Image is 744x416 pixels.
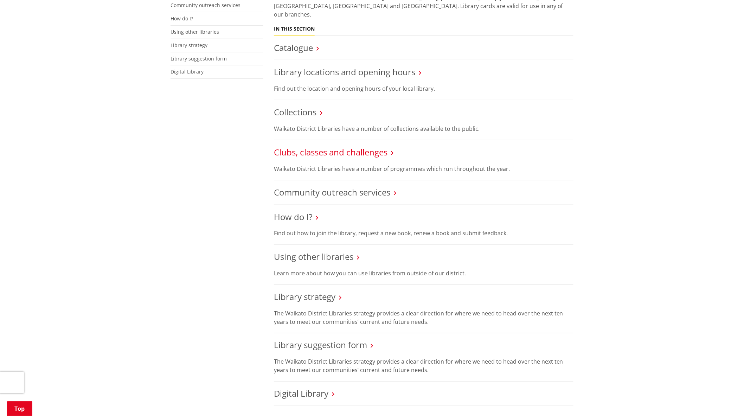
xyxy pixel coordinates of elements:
[274,358,573,375] p: The Waikato District Libraries strategy provides a clear direction for where we need to head over...
[274,186,390,198] a: Community outreach services
[274,269,573,277] p: Learn more about how you can use libraries from outside of our district.
[274,2,563,18] span: ibrary cards are valid for use in any of our branches.
[171,55,227,62] a: Library suggestion form
[274,146,387,158] a: Clubs, classes and challenges
[171,28,219,35] a: Using other libraries
[274,229,573,237] p: Find out how to join the library, request a new book, renew a book and submit feedback.
[274,388,328,399] a: Digital Library
[171,68,204,75] a: Digital Library
[7,401,32,416] a: Top
[171,2,240,8] a: Community outreach services
[274,339,367,351] a: Library suggestion form
[274,291,335,302] a: Library strategy
[171,15,193,22] a: How do I?
[274,26,315,32] h5: In this section
[274,124,573,133] p: Waikato District Libraries have a number of collections available to the public.
[274,66,415,78] a: Library locations and opening hours
[171,42,207,49] a: Library strategy
[274,211,312,223] a: How do I?
[712,386,737,412] iframe: Messenger Launcher
[274,251,353,262] a: Using other libraries
[274,42,313,53] a: Catalogue
[274,106,316,118] a: Collections
[274,84,573,93] p: Find out the location and opening hours of your local library.
[274,309,573,326] p: The Waikato District Libraries strategy provides a clear direction for where we need to head over...
[274,165,573,173] p: Waikato District Libraries have a number of programmes which run throughout the year.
